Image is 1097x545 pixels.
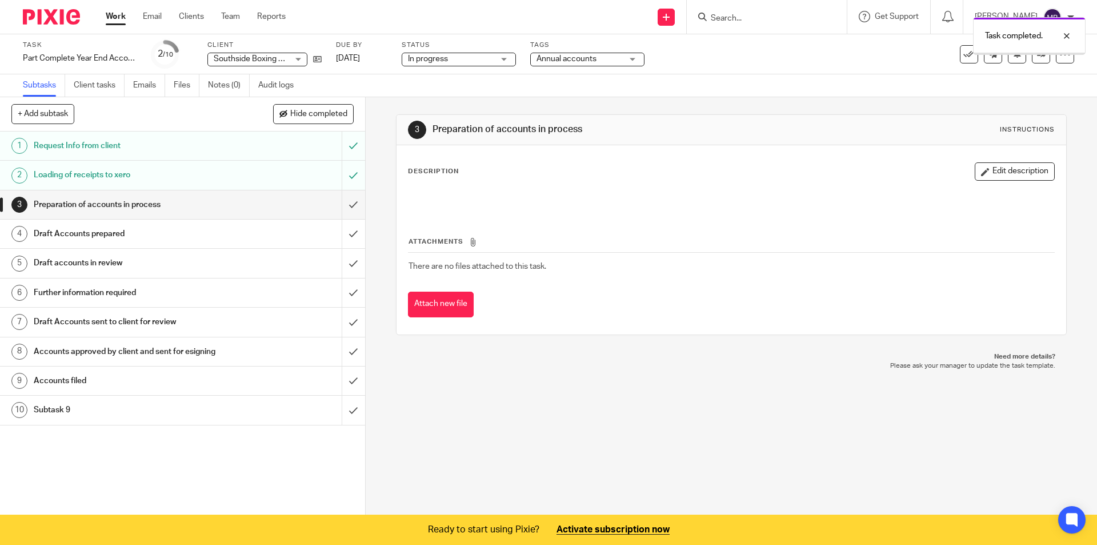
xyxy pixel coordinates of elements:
label: Due by [336,41,387,50]
h1: Request Info from client [34,137,231,154]
label: Tags [530,41,644,50]
a: Reports [257,11,286,22]
h1: Accounts filed [34,372,231,389]
p: Task completed. [985,30,1043,42]
button: Attach new file [408,292,474,317]
h1: Subtask 9 [34,401,231,419]
a: Subtasks [23,74,65,97]
button: + Add subtask [11,104,74,124]
div: Instructions [1000,125,1055,134]
div: 2 [158,47,173,61]
a: Client tasks [74,74,125,97]
a: Email [143,11,162,22]
label: Task [23,41,137,50]
div: 1 [11,138,27,154]
div: 3 [11,197,27,213]
span: Annual accounts [537,55,596,63]
div: 5 [11,256,27,272]
div: 2 [11,168,27,184]
a: Team [221,11,240,22]
button: Hide completed [273,104,354,124]
a: Clients [179,11,204,22]
p: Description [408,167,459,176]
label: Status [402,41,516,50]
div: 9 [11,373,27,389]
a: Audit logs [258,74,302,97]
h1: Draft Accounts sent to client for review [34,313,231,331]
span: In progress [408,55,448,63]
p: Please ask your manager to update the task template. [407,361,1055,371]
h1: Accounts approved by client and sent for esigning [34,343,231,360]
button: Edit description [975,162,1055,181]
span: Southside Boxing Academy and Community Hub CIC [214,55,402,63]
a: Work [106,11,126,22]
span: [DATE] [336,54,360,62]
a: Notes (0) [208,74,250,97]
img: Pixie [23,9,80,25]
a: Emails [133,74,165,97]
div: 7 [11,314,27,330]
div: Part Complete Year End Accounts [23,53,137,64]
div: 10 [11,402,27,418]
span: Hide completed [290,110,347,119]
div: 6 [11,285,27,301]
label: Client [207,41,322,50]
div: 8 [11,344,27,360]
span: Attachments [409,238,463,245]
img: svg%3E [1043,8,1062,26]
div: 4 [11,226,27,242]
p: Need more details? [407,352,1055,361]
h1: Loading of receipts to xero [34,166,231,184]
a: Files [174,74,199,97]
h1: Preparation of accounts in process [34,196,231,213]
h1: Further information required [34,284,231,301]
small: /10 [163,51,173,58]
span: There are no files attached to this task. [409,262,546,270]
h1: Preparation of accounts in process [433,124,756,136]
div: 3 [408,121,426,139]
h1: Draft Accounts prepared [34,225,231,242]
h1: Draft accounts in review [34,254,231,272]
